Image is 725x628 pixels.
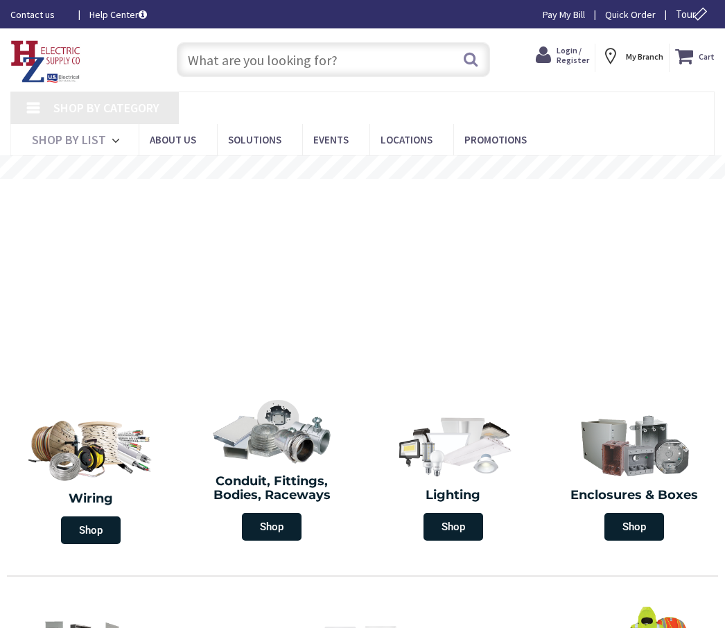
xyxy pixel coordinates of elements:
[373,489,534,503] h2: Lighting
[242,513,302,541] span: Shop
[10,8,67,21] a: Contact us
[366,407,541,548] a: Lighting Shop
[423,513,483,541] span: Shop
[536,44,589,67] a: Login / Register
[381,133,433,146] span: Locations
[61,516,121,544] span: Shop
[699,44,715,69] strong: Cart
[554,489,715,503] h2: Enclosures & Boxes
[150,133,196,146] span: About Us
[548,407,722,548] a: Enclosures & Boxes Shop
[605,8,656,21] a: Quick Order
[543,8,585,21] a: Pay My Bill
[601,44,663,69] div: My Branch
[32,132,106,148] span: Shop By List
[259,161,464,174] rs-layer: Free Same Day Pickup at 8 Locations
[185,393,360,548] a: Conduit, Fittings, Bodies, Raceways Shop
[464,133,527,146] span: Promotions
[626,51,663,62] strong: My Branch
[228,133,281,146] span: Solutions
[7,492,175,506] h2: Wiring
[177,42,490,77] input: What are you looking for?
[89,8,147,21] a: Help Center
[675,44,715,69] a: Cart
[53,100,159,116] span: Shop By Category
[313,133,349,146] span: Events
[192,475,353,503] h2: Conduit, Fittings, Bodies, Raceways
[676,8,711,21] span: Tour
[604,513,664,541] span: Shop
[10,40,81,83] img: HZ Electric Supply
[557,45,589,65] span: Login / Register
